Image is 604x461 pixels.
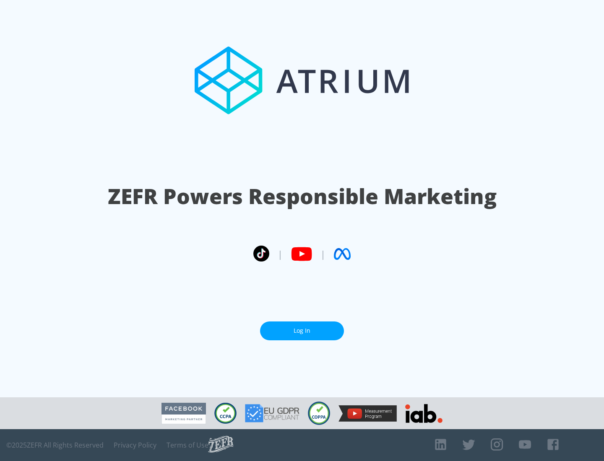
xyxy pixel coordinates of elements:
img: GDPR Compliant [245,404,299,422]
a: Terms of Use [167,441,208,449]
span: | [278,248,283,260]
span: © 2025 ZEFR All Rights Reserved [6,441,104,449]
img: Facebook Marketing Partner [161,403,206,424]
img: COPPA Compliant [308,401,330,425]
h1: ZEFR Powers Responsible Marketing [108,182,497,211]
img: CCPA Compliant [214,403,237,424]
a: Log In [260,321,344,340]
a: Privacy Policy [114,441,156,449]
img: IAB [405,404,443,423]
img: YouTube Measurement Program [338,405,397,422]
span: | [320,248,325,260]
